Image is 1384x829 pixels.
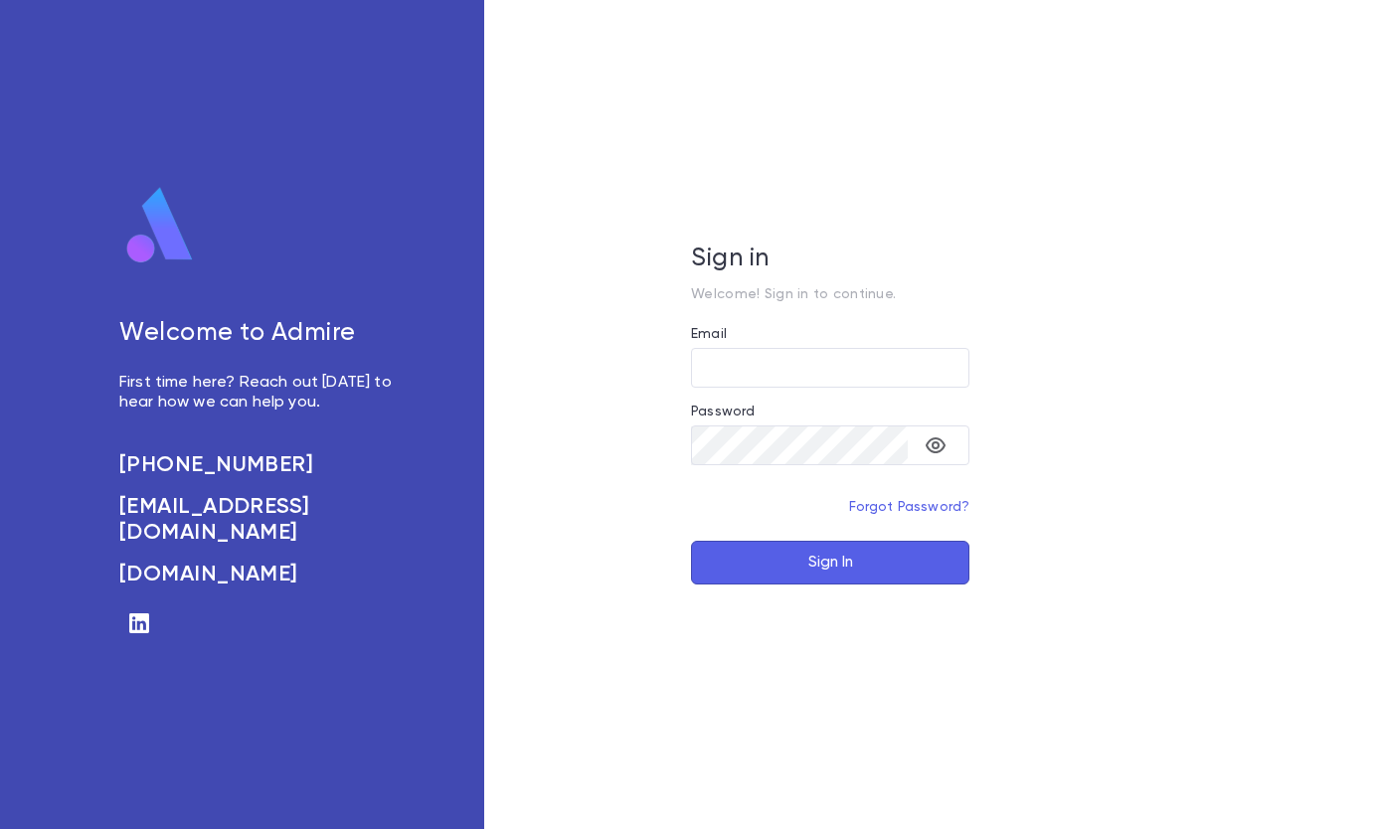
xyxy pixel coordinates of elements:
label: Email [691,326,727,342]
h5: Welcome to Admire [119,319,405,349]
label: Password [691,404,755,419]
a: [EMAIL_ADDRESS][DOMAIN_NAME] [119,494,405,546]
button: toggle password visibility [916,425,955,465]
a: [PHONE_NUMBER] [119,452,405,478]
a: Forgot Password? [849,500,970,514]
h5: Sign in [691,245,969,274]
a: [DOMAIN_NAME] [119,562,405,587]
p: Welcome! Sign in to continue. [691,286,969,302]
p: First time here? Reach out [DATE] to hear how we can help you. [119,373,405,413]
button: Sign In [691,541,969,584]
img: logo [119,186,201,265]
